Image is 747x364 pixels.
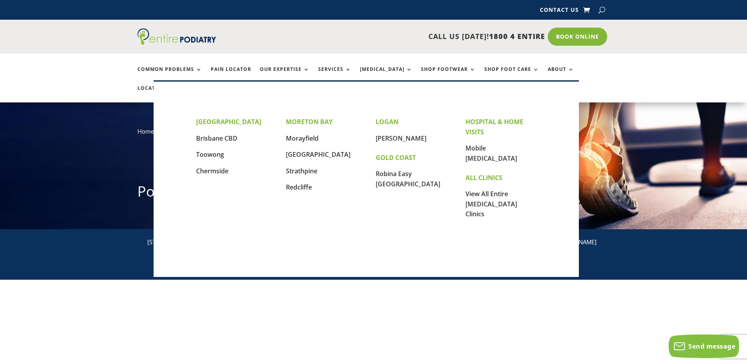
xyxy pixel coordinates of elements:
[196,117,261,126] strong: [GEOGRAPHIC_DATA]
[137,67,202,84] a: Common Problems
[688,342,735,351] span: Send message
[484,67,539,84] a: Shop Foot Care
[147,237,248,247] div: [STREET_ADDRESS]
[137,39,216,46] a: Entire Podiatry
[137,127,154,135] a: Home
[286,167,317,175] a: Strathpine
[137,126,610,142] nav: breadcrumb
[137,182,610,205] h1: Podiatrist [PERSON_NAME] – Kippa Ring Podiatrist
[465,117,523,136] strong: HOSPITAL & HOME VISITS
[548,67,574,84] a: About
[196,167,228,175] a: Chermside
[286,134,319,143] a: Morayfield
[137,85,177,102] a: Locations
[465,144,517,163] a: Mobile [MEDICAL_DATA]
[318,67,351,84] a: Services
[247,32,545,42] p: CALL US [DATE]!
[196,134,237,143] a: Brisbane CBD
[376,117,399,126] strong: LOGAN
[669,334,739,358] button: Send message
[286,183,312,191] a: Redcliffe
[376,153,416,162] strong: GOLD COAST
[260,67,310,84] a: Our Expertise
[360,67,412,84] a: [MEDICAL_DATA]
[465,173,502,182] strong: ALL CLINICS
[137,28,216,45] img: logo (1)
[286,150,350,159] a: [GEOGRAPHIC_DATA]
[548,28,607,46] a: Book Online
[421,67,476,84] a: Shop Footwear
[489,32,545,41] span: 1800 4 ENTIRE
[376,134,426,143] a: [PERSON_NAME]
[211,67,251,84] a: Pain Locator
[376,169,440,188] a: Robina Easy [GEOGRAPHIC_DATA]
[465,189,517,218] a: View All Entire [MEDICAL_DATA] Clinics
[540,7,579,16] a: Contact Us
[286,117,333,126] strong: MORETON BAY
[196,150,224,159] a: Toowong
